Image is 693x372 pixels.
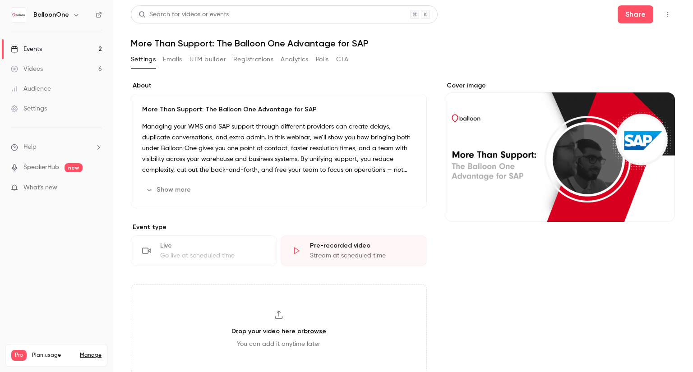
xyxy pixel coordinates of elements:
a: browse [304,327,326,335]
a: Manage [80,352,102,359]
section: Cover image [445,81,675,222]
div: Search for videos or events [139,10,229,19]
button: Emails [163,52,182,67]
span: new [65,163,83,172]
h6: BalloonOne [33,10,69,19]
button: CTA [336,52,348,67]
div: Go live at scheduled time [160,251,266,260]
button: Polls [316,52,329,67]
iframe: Noticeable Trigger [91,184,102,192]
img: BalloonOne [11,8,26,22]
h1: More Than Support: The Balloon One Advantage for SAP [131,38,675,49]
button: Share [618,5,653,23]
div: Pre-recorded videoStream at scheduled time [281,235,427,266]
button: UTM builder [189,52,226,67]
div: Live [160,241,266,250]
button: Settings [131,52,156,67]
p: Managing your WMS and SAP support through different providers can create delays, duplicate conver... [142,121,416,175]
span: Help [23,142,37,152]
span: Pro [11,350,27,361]
div: LiveGo live at scheduled time [131,235,277,266]
div: Videos [11,64,43,73]
span: You can add it anytime later [237,340,320,349]
div: Stream at scheduled time [310,251,416,260]
button: Analytics [281,52,309,67]
p: More Than Support: The Balloon One Advantage for SAP [142,105,416,114]
div: Pre-recorded video [310,241,416,250]
label: About [131,81,427,90]
label: Cover image [445,81,675,90]
li: help-dropdown-opener [11,142,102,152]
span: What's new [23,183,57,193]
div: Events [11,45,42,54]
h3: Drop your video here or [231,326,326,336]
div: Settings [11,104,47,113]
a: SpeakerHub [23,163,59,172]
button: Registrations [233,52,273,67]
button: Show more [142,183,196,197]
div: Audience [11,84,51,93]
p: Event type [131,223,427,232]
span: Plan usage [32,352,74,359]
